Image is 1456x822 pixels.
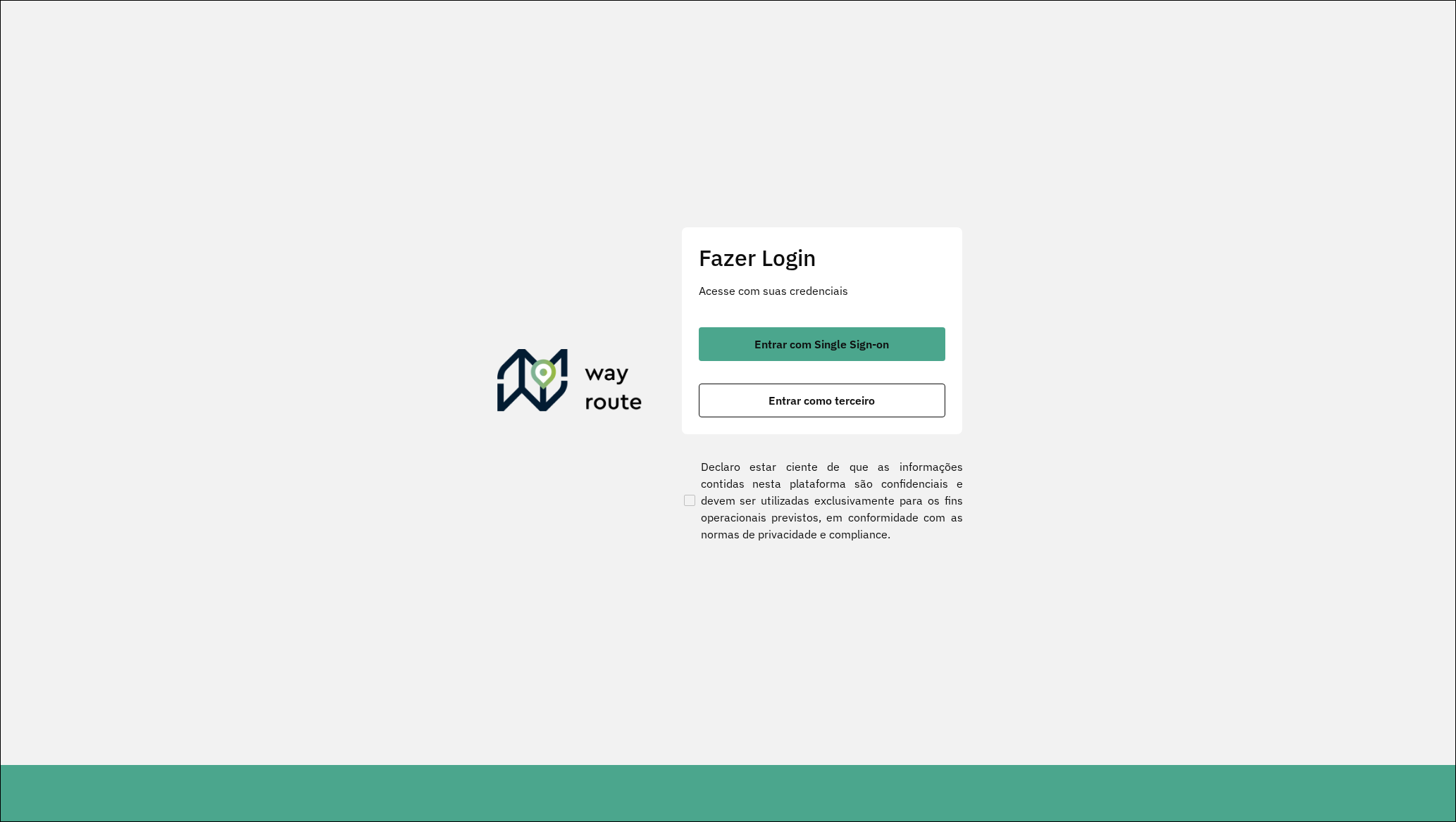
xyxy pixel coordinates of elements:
label: Declaro estar ciente de que as informações contidas nesta plataforma são confidenciais e devem se... [681,458,963,543]
p: Acesse com suas credenciais [699,282,945,299]
button: button [699,384,945,417]
span: Entrar como terceiro [769,395,875,406]
button: button [699,327,945,361]
img: Roteirizador AmbevTech [497,349,642,417]
h2: Fazer Login [699,244,945,271]
span: Entrar com Single Sign-on [754,339,889,350]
